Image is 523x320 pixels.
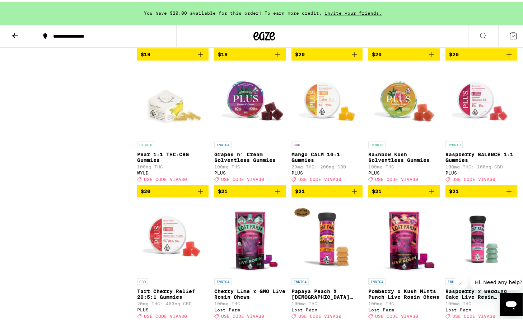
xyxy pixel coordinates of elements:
[372,187,382,192] span: $21
[214,150,286,161] p: Grapes n' Cream Solventless Gummies
[137,306,209,310] div: PLUS
[137,150,209,161] p: Pear 1:1 THC:CBG Gummies
[137,47,209,59] button: Add to bag
[368,150,440,161] p: Rainbow Kush Solventless Gummies
[449,187,459,192] span: $21
[445,300,517,304] p: 100mg THC
[214,183,286,196] button: Add to bag
[137,163,209,167] p: 100mg THC
[291,300,363,304] p: 100mg THC
[445,201,517,273] img: Lost Farm - Raspberry x Wedding Cake Live Resin Gummies
[445,306,517,310] div: Lost Farm
[368,65,440,183] a: Open page for Rainbow Kush Solventless Gummies from PLUS
[214,65,286,136] img: PLUS - Grapes n' Cream Solventless Gummies
[375,312,418,317] span: USE CODE VIVA30
[221,175,264,180] span: USE CODE VIVA30
[500,291,523,314] iframe: Button to launch messaging window
[368,277,386,283] p: INDICA
[214,47,286,59] button: Add to bag
[137,183,209,196] button: Add to bag
[298,175,341,180] span: USE CODE VIVA30
[137,300,209,304] p: 20mg THC: 400mg CBD
[214,287,286,298] p: Cherry Lime x GMO Live Rosin Chews
[137,169,209,173] div: WYLD
[221,312,264,317] span: USE CODE VIVA30
[445,65,517,183] a: Open page for Raspberry BALANCE 1:1 Gummies from PLUS
[291,183,363,196] button: Add to bag
[291,47,363,59] button: Add to bag
[214,306,286,310] div: Lost Farm
[445,163,517,167] p: 100mg THC: 100mg CBD
[368,65,440,136] img: PLUS - Rainbow Kush Solventless Gummies
[452,175,495,180] span: USE CODE VIVA30
[291,277,309,283] p: INDICA
[218,50,228,56] span: $19
[368,169,440,173] div: PLUS
[445,183,517,196] button: Add to bag
[445,287,517,298] p: Raspberry x Wedding Cake Live Resin Gummies
[218,187,228,192] span: $21
[214,300,286,304] p: 100mg THC
[144,312,187,317] span: USE CODE VIVA30
[298,312,341,317] span: USE CODE VIVA30
[368,47,440,59] button: Add to bag
[214,140,232,146] p: INDICA
[144,9,322,14] span: You have $20.00 available for this order! To earn more credit,
[141,50,150,56] span: $19
[137,287,209,298] p: Tart Cherry Relief 20:5:1 Gummies
[137,201,209,273] img: PLUS - Tart Cherry Relief 20:5:1 Gummies
[214,163,286,167] p: 100mg THC
[291,169,363,173] div: PLUS
[291,140,302,146] p: CBD
[291,65,363,136] img: PLUS - Mango CALM 10:1 Gummies
[445,277,463,283] p: INDICA
[141,187,150,192] span: $20
[137,65,209,183] a: Open page for Pear 1:1 THC:CBG Gummies from WYLD
[322,9,384,14] span: invite your friends.
[291,65,363,183] a: Open page for Mango CALM 10:1 Gummies from PLUS
[214,65,286,183] a: Open page for Grapes n' Cream Solventless Gummies from PLUS
[291,163,363,167] p: 20mg THC: 200mg CBD
[445,65,517,136] img: PLUS - Raspberry BALANCE 1:1 Gummies
[137,140,154,146] p: HYBRID
[291,306,363,310] div: Lost Farm
[368,140,386,146] p: HYBRID
[295,187,305,192] span: $21
[291,150,363,161] p: Mango CALM 10:1 Gummies
[368,300,440,304] p: 100mg THC
[368,163,440,167] p: 100mg THC
[375,175,418,180] span: USE CODE VIVA30
[368,287,440,298] p: Pomberry x Kush Mints Punch Live Rosin Chews
[144,175,187,180] span: USE CODE VIVA30
[453,274,468,288] iframe: Close message
[445,47,517,59] button: Add to bag
[137,65,209,136] img: WYLD - Pear 1:1 THC:CBG Gummies
[214,169,286,173] div: PLUS
[214,277,232,283] p: INDICA
[452,312,495,317] span: USE CODE VIVA30
[291,201,363,273] img: Lost Farm - Papaya Peach X Hindu Kush Resin 100mg
[368,183,440,196] button: Add to bag
[445,169,517,173] div: PLUS
[471,273,523,288] iframe: Message from company
[372,50,382,56] span: $20
[445,150,517,161] p: Raspberry BALANCE 1:1 Gummies
[295,50,305,56] span: $20
[368,306,440,310] div: Lost Farm
[291,287,363,298] p: Papaya Peach X [DEMOGRAPHIC_DATA] Kush Resin 100mg
[445,140,463,146] p: HYBRID
[368,201,440,273] img: Lost Farm - Pomberry x Kush Mints Punch Live Rosin Chews
[214,201,286,273] img: Lost Farm - Cherry Lime x GMO Live Rosin Chews
[449,50,459,56] span: $20
[137,277,148,283] p: CBD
